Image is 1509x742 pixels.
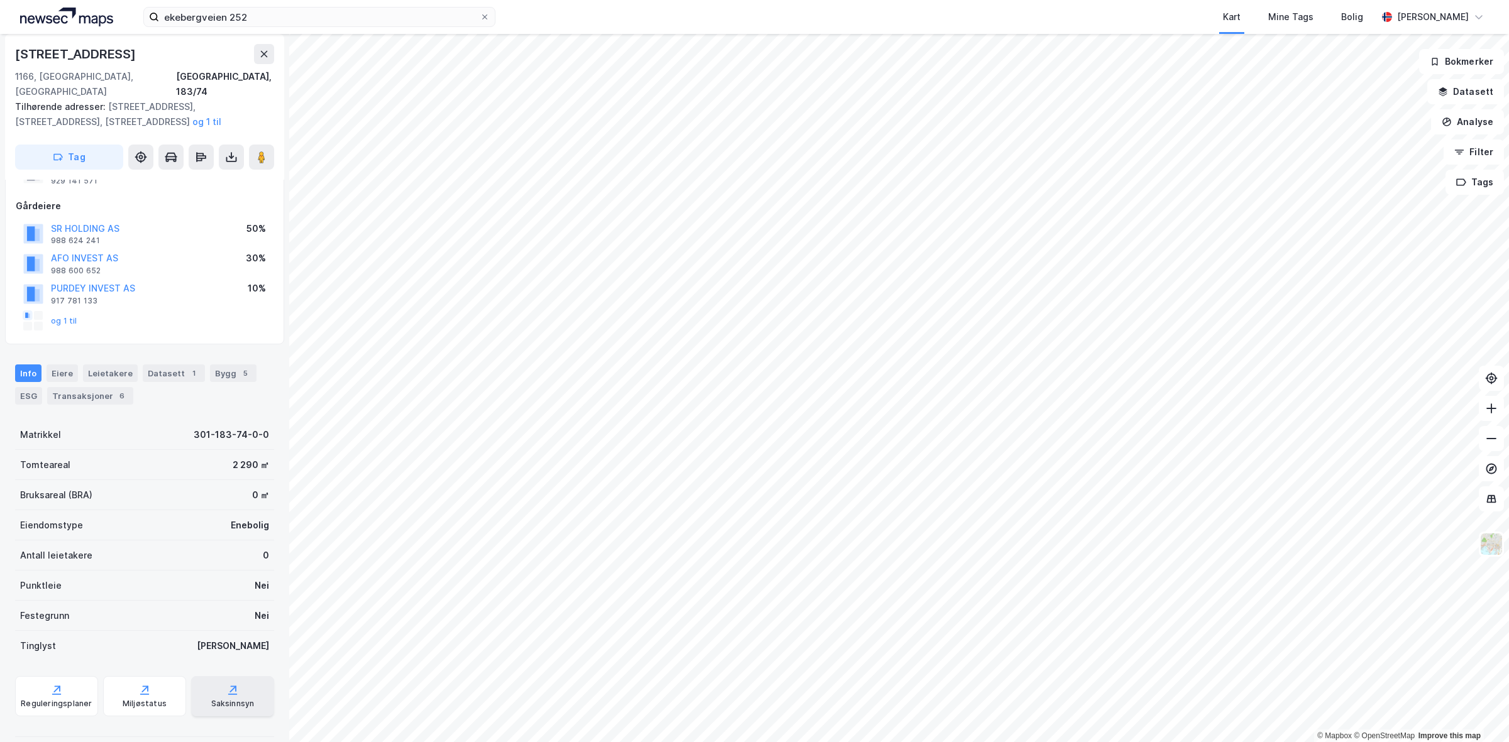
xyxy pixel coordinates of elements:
span: Tilhørende adresser: [15,101,108,112]
div: Info [15,364,41,382]
div: Mine Tags [1268,9,1313,25]
button: Tags [1445,170,1504,195]
div: [GEOGRAPHIC_DATA], 183/74 [176,69,274,99]
div: 917 781 133 [51,296,97,306]
button: Bokmerker [1419,49,1504,74]
button: Tag [15,145,123,170]
div: [PERSON_NAME] [197,638,269,653]
div: Leietakere [83,364,138,382]
div: Transaksjoner [47,387,133,405]
a: Improve this map [1418,731,1481,740]
div: 10% [248,281,266,296]
div: 50% [246,221,266,236]
div: 2 290 ㎡ [233,457,269,472]
div: Nei [255,578,269,593]
div: Bygg [210,364,257,382]
div: Tinglyst [20,638,56,653]
div: Matrikkel [20,427,61,442]
div: 5 [239,367,251,379]
img: logo.a4113a55bc3d86da70a041830d287a7e.svg [20,8,113,26]
div: Reguleringsplaner [21,699,92,709]
input: Søk på adresse, matrikkel, gårdeiere, leietakere eller personer [159,8,480,26]
div: 1 [187,367,200,379]
div: 6 [116,390,128,402]
div: Festegrunn [20,608,69,623]
div: Saksinnsyn [211,699,255,709]
div: Bruksareal (BRA) [20,488,92,503]
div: Punktleie [20,578,62,593]
img: Z [1479,532,1503,556]
div: Eiendomstype [20,518,83,533]
button: Analyse [1431,109,1504,134]
div: Kart [1223,9,1241,25]
div: 1166, [GEOGRAPHIC_DATA], [GEOGRAPHIC_DATA] [15,69,176,99]
div: Bolig [1341,9,1363,25]
div: Antall leietakere [20,548,92,563]
div: 30% [246,251,266,266]
div: Gårdeiere [16,199,274,214]
a: OpenStreetMap [1354,731,1415,740]
div: Eiere [47,364,78,382]
div: Tomteareal [20,457,70,472]
div: Kontrollprogram for chat [1446,682,1509,742]
button: Filter [1444,139,1504,165]
div: Nei [255,608,269,623]
div: Datasett [143,364,205,382]
div: [STREET_ADDRESS], [STREET_ADDRESS], [STREET_ADDRESS] [15,99,264,129]
div: [STREET_ADDRESS] [15,44,138,64]
div: 929 141 571 [51,176,97,186]
div: Enebolig [231,518,269,533]
button: Datasett [1427,79,1504,104]
iframe: Chat Widget [1446,682,1509,742]
div: 301-183-74-0-0 [194,427,269,442]
div: 988 600 652 [51,266,101,276]
div: 0 ㎡ [252,488,269,503]
div: 0 [263,548,269,563]
div: Miljøstatus [123,699,167,709]
a: Mapbox [1317,731,1352,740]
div: 988 624 241 [51,236,100,246]
div: ESG [15,387,42,405]
div: [PERSON_NAME] [1397,9,1469,25]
